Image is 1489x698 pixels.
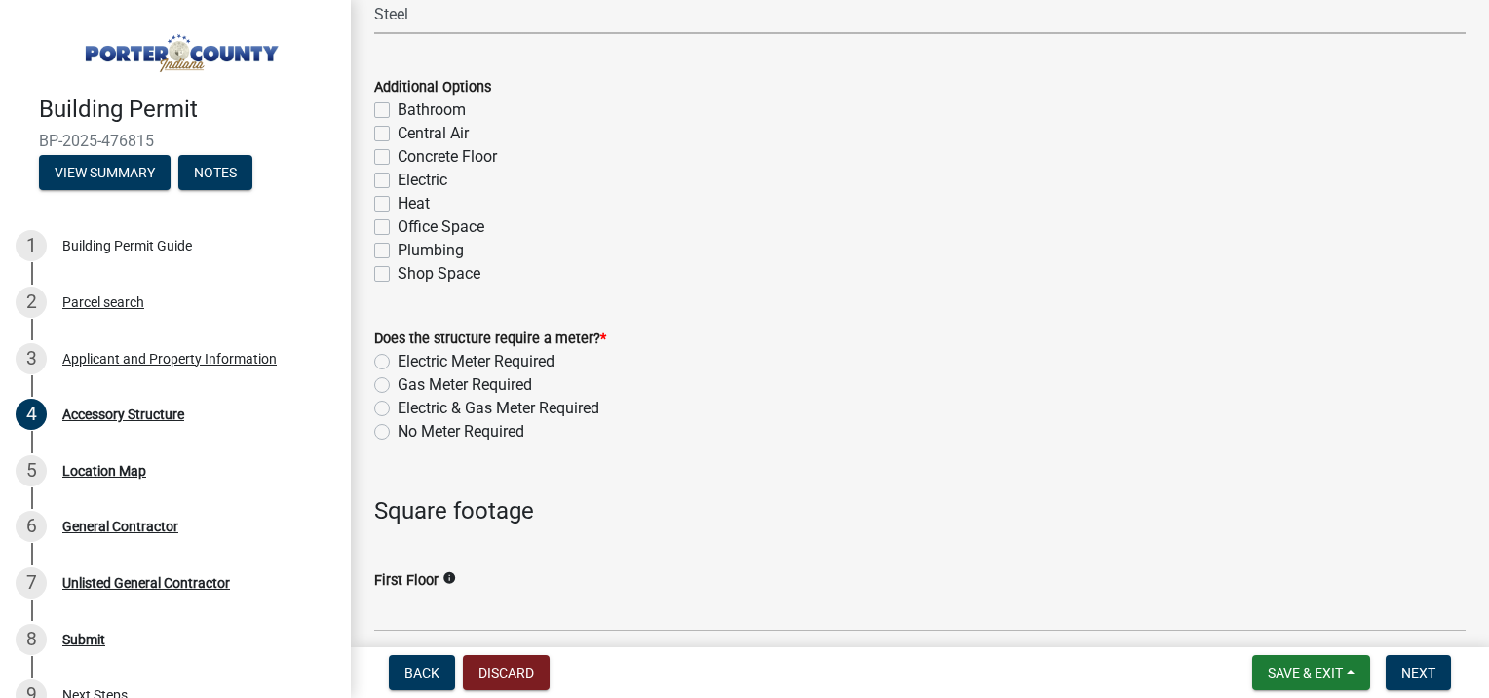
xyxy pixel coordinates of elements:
[16,455,47,486] div: 5
[62,295,144,309] div: Parcel search
[1386,655,1451,690] button: Next
[463,655,550,690] button: Discard
[374,332,606,346] label: Does the structure require a meter?
[62,633,105,646] div: Submit
[178,155,252,190] button: Notes
[398,262,480,286] label: Shop Space
[62,464,146,478] div: Location Map
[39,96,335,124] h4: Building Permit
[398,215,484,239] label: Office Space
[374,574,439,588] label: First Floor
[62,407,184,421] div: Accessory Structure
[398,350,554,373] label: Electric Meter Required
[398,98,466,122] label: Bathroom
[16,567,47,599] div: 7
[398,239,464,262] label: Plumbing
[16,230,47,261] div: 1
[374,81,491,95] label: Additional Options
[398,373,532,397] label: Gas Meter Required
[1268,665,1343,680] span: Save & Exit
[178,166,252,181] wm-modal-confirm: Notes
[398,169,447,192] label: Electric
[1252,655,1370,690] button: Save & Exit
[62,520,178,533] div: General Contractor
[16,287,47,318] div: 2
[16,624,47,655] div: 8
[1401,665,1435,680] span: Next
[62,239,192,252] div: Building Permit Guide
[39,20,320,75] img: Porter County, Indiana
[16,343,47,374] div: 3
[62,576,230,590] div: Unlisted General Contractor
[389,655,455,690] button: Back
[442,571,456,585] i: info
[398,145,497,169] label: Concrete Floor
[39,155,171,190] button: View Summary
[398,420,524,444] label: No Meter Required
[16,399,47,430] div: 4
[398,192,430,215] label: Heat
[398,122,469,145] label: Central Air
[404,665,439,680] span: Back
[62,352,277,366] div: Applicant and Property Information
[374,497,1466,525] h4: Square footage
[39,132,312,150] span: BP-2025-476815
[39,166,171,181] wm-modal-confirm: Summary
[16,511,47,542] div: 6
[398,397,599,420] label: Electric & Gas Meter Required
